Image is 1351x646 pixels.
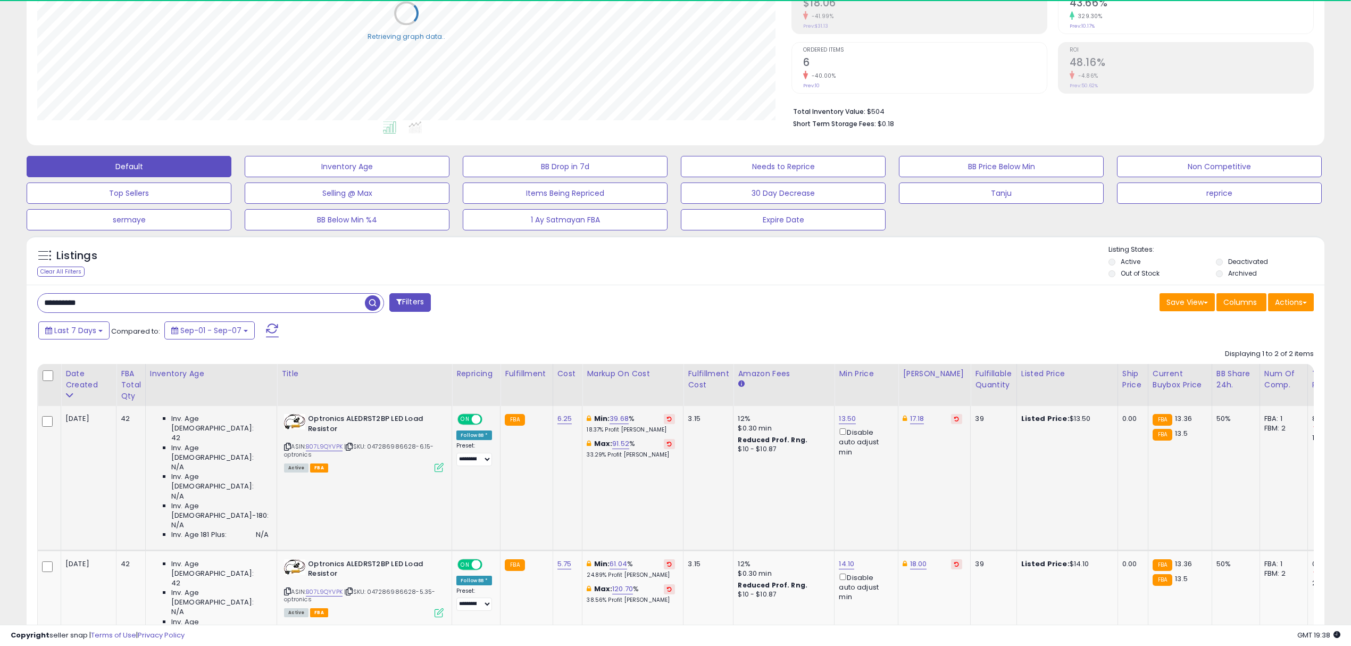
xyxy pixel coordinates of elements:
label: Archived [1228,269,1257,278]
div: Ship Price [1122,368,1144,391]
div: 3.15 [688,414,725,424]
button: 1 Ay Satmayan FBA [463,209,668,230]
button: BB Drop in 7d [463,156,668,177]
div: Markup on Cost [587,368,679,379]
button: BB Below Min %4 [245,209,449,230]
span: Inv. Age [DEMOGRAPHIC_DATA]: [171,443,269,462]
span: Columns [1223,297,1257,308]
p: Listing States: [1108,245,1324,255]
span: 42 [171,578,180,588]
div: FBA Total Qty [121,368,141,402]
div: ASIN: [284,414,444,471]
span: Inv. Age [DEMOGRAPHIC_DATA]: [171,472,269,491]
small: 329.30% [1074,12,1103,20]
span: Sep-01 - Sep-07 [180,325,241,336]
div: Title [281,368,447,379]
p: 33.29% Profit [PERSON_NAME] [587,451,675,459]
div: 42 [121,559,137,569]
strong: Copyright [11,630,49,640]
div: Inventory Age [150,368,272,379]
a: 39.68 [610,413,629,424]
a: 61.04 [610,559,627,569]
b: Total Inventory Value: [793,107,865,116]
span: 13.5 [1175,428,1188,438]
div: Fulfillment [505,368,548,379]
b: Max: [594,438,613,449]
b: Max: [594,584,613,594]
b: Short Term Storage Fees: [793,119,876,128]
b: Reduced Prof. Rng. [738,435,807,444]
div: Amazon Fees [738,368,830,379]
div: $13.50 [1021,414,1110,424]
div: $14.10 [1021,559,1110,569]
a: Terms of Use [91,630,136,640]
small: Prev: 10.17% [1070,23,1095,29]
h5: Listings [56,249,97,263]
div: ASIN: [284,559,444,616]
div: Retrieving graph data.. [368,31,445,41]
span: Inv. Age [DEMOGRAPHIC_DATA]: [171,559,269,578]
div: 42 [121,414,137,424]
div: [DATE] [65,559,108,569]
b: Listed Price: [1021,559,1070,569]
a: B07L9QYVPK [306,442,343,451]
div: 3.15 [688,559,725,569]
button: Non Competitive [1117,156,1322,177]
div: % [587,439,675,459]
button: Save View [1160,293,1215,311]
div: 39 [975,559,1008,569]
span: 13.36 [1175,413,1192,424]
div: Cost [557,368,578,379]
span: | SKU: 047286986628-5.35-optronics [284,587,435,603]
div: % [587,414,675,434]
p: 18.37% Profit [PERSON_NAME] [587,426,675,434]
div: BB Share 24h. [1216,368,1255,391]
div: Follow BB * [456,430,492,440]
button: Top Sellers [27,183,231,204]
div: FBM: 2 [1264,424,1299,433]
span: N/A [171,607,184,617]
a: 120.70 [612,584,633,594]
div: 50% [1216,414,1252,424]
div: Num of Comp. [1264,368,1303,391]
div: Fulfillable Quantity [975,368,1012,391]
div: Listed Price [1021,368,1113,379]
small: -41.99% [808,12,834,20]
div: Disable auto adjust min [839,572,890,602]
div: [PERSON_NAME] [903,368,966,379]
label: Active [1121,257,1140,266]
button: reprice [1117,183,1322,204]
a: 6.25 [557,413,572,424]
span: Inv. Age [DEMOGRAPHIC_DATA]: [171,414,269,433]
button: Items Being Repriced [463,183,668,204]
div: Clear All Filters [37,267,85,277]
div: Disable auto adjust min [839,426,890,457]
span: All listings currently available for purchase on Amazon [284,608,308,617]
span: OFF [481,560,498,569]
p: 24.89% Profit [PERSON_NAME] [587,572,675,579]
div: FBA: 1 [1264,414,1299,424]
span: Inv. Age [DEMOGRAPHIC_DATA]-180: [171,501,269,520]
button: Filters [389,293,431,312]
div: Preset: [456,587,492,611]
small: FBA [1153,559,1172,571]
img: 41GG6btK0vL._SL40_.jpg [284,559,305,575]
span: Inv. Age 181 Plus: [171,530,227,540]
b: Optronics ALEDRST2BP LED Load Resistor [308,559,437,582]
div: 0.00 [1122,414,1140,424]
button: Expire Date [681,209,886,230]
img: 41GG6btK0vL._SL40_.jpg [284,414,305,429]
label: Out of Stock [1121,269,1160,278]
button: Inventory Age [245,156,449,177]
span: ON [458,415,472,424]
div: Min Price [839,368,894,379]
span: Inv. Age [DEMOGRAPHIC_DATA]: [171,617,269,636]
div: [DATE] [65,414,108,424]
div: Displaying 1 to 2 of 2 items [1225,349,1314,359]
b: Reduced Prof. Rng. [738,581,807,590]
span: N/A [171,462,184,472]
h2: 48.16% [1070,56,1313,71]
button: Selling @ Max [245,183,449,204]
small: Prev: $31.13 [803,23,828,29]
button: Needs to Reprice [681,156,886,177]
